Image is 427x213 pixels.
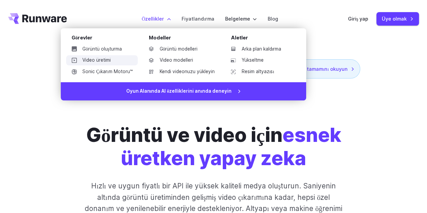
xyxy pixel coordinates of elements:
[225,44,295,54] a: Arka plan kaldırma
[61,82,306,100] a: Oyun Alanında AI özelliklerini anında deneyin
[121,123,341,170] font: esnek üretken yapay zeka
[82,57,111,63] font: Video üretimi
[149,35,171,40] font: Modeller
[241,46,281,52] font: Arka plan kaldırma
[268,16,278,22] font: Blog
[66,55,138,65] a: Video üretimi
[182,15,214,23] a: Fiyatlandırma
[82,46,122,52] font: Görüntü oluşturma
[86,123,282,147] font: Görüntü ve video için
[348,16,368,22] font: Giriş yap
[143,55,220,65] a: Video modelleri
[225,16,250,22] font: Belgeleme
[225,67,295,77] a: Resim altyazısı
[82,69,133,74] font: Sonic Çıkarım Motoru™
[66,44,138,54] a: Görüntü oluşturma
[182,16,214,22] font: Fiyatlandırma
[382,16,407,22] font: Üye olmak
[241,57,263,63] font: Yükseltme
[66,67,138,77] a: Sonic Çıkarım Motoru™
[72,35,92,40] font: Görevler
[268,15,278,23] a: Blog
[348,15,368,23] a: Giriş yap
[279,66,348,72] font: Duyurunun tamamını okuyun
[159,46,197,52] font: Görüntü modelleri
[143,67,220,77] a: Kendi videonuzu yükleyin
[8,13,67,24] a: Git /
[159,57,193,63] font: Video modelleri
[126,88,231,94] font: Oyun Alanında AI özelliklerini anında deneyin
[376,12,419,25] a: Üye olmak
[231,35,248,40] font: Aletler
[159,69,214,74] font: Kendi videonuzu yükleyin
[241,69,274,74] font: Resim altyazısı
[279,65,354,73] a: Duyurunun tamamını okuyun
[143,44,220,54] a: Görüntü modelleri
[142,16,164,22] font: Özellikler
[225,55,295,65] a: Yükseltme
